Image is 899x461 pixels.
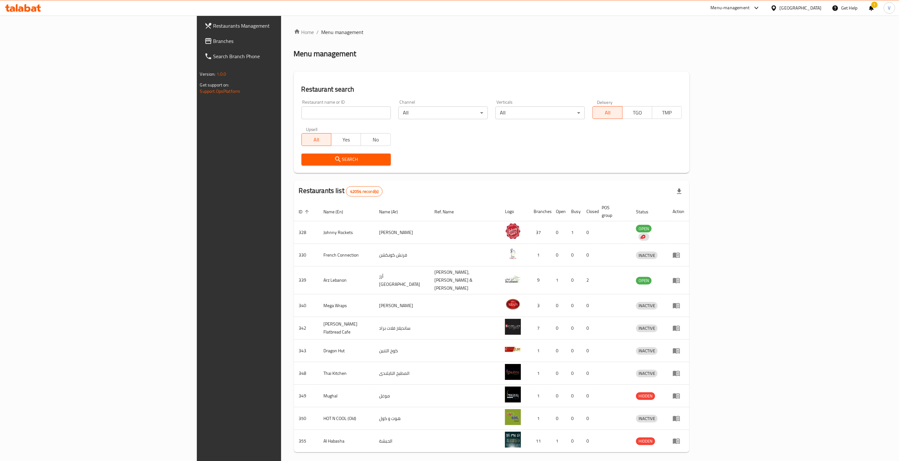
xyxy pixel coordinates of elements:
td: 0 [566,385,581,407]
td: 0 [566,430,581,452]
img: Johnny Rockets [505,223,521,239]
td: 9 [529,266,551,294]
span: INACTIVE [636,370,658,377]
span: 42054 record(s) [346,189,382,195]
td: 0 [581,317,597,340]
span: Yes [334,135,358,144]
span: No [363,135,388,144]
button: Search [301,154,391,165]
button: All [592,106,622,119]
td: [PERSON_NAME] [374,221,429,244]
div: [GEOGRAPHIC_DATA] [780,4,822,11]
span: Search [307,155,386,163]
td: 1 [529,362,551,385]
td: [PERSON_NAME] [374,294,429,317]
td: 37 [529,221,551,244]
div: Menu [673,437,684,445]
nav: breadcrumb [294,28,690,36]
td: كوخ التنين [374,340,429,362]
div: Total records count [346,186,383,196]
td: 1 [529,407,551,430]
button: TGO [622,106,652,119]
span: 1.0.0 [217,70,226,78]
th: Closed [581,202,597,221]
td: أرز [GEOGRAPHIC_DATA] [374,266,429,294]
td: 2 [581,266,597,294]
td: 0 [581,430,597,452]
td: 0 [551,244,566,266]
th: Branches [529,202,551,221]
td: 1 [551,430,566,452]
th: Open [551,202,566,221]
span: OPEN [636,277,652,284]
div: Menu-management [711,4,750,12]
td: 1 [566,221,581,244]
img: Sandella's Flatbread Cafe [505,319,521,335]
td: 0 [566,362,581,385]
span: Restaurants Management [213,22,342,30]
div: OPEN [636,277,652,285]
td: 0 [581,340,597,362]
td: الحبشة [374,430,429,452]
td: فرنش كونكشن [374,244,429,266]
td: 0 [566,244,581,266]
a: Search Branch Phone [199,49,347,64]
div: All [398,107,488,119]
div: Indicates that the vendor menu management has been moved to DH Catalog service [639,233,649,241]
td: 1 [529,340,551,362]
td: 0 [551,385,566,407]
td: 0 [581,385,597,407]
button: All [301,133,331,146]
td: 0 [566,266,581,294]
td: 1 [529,244,551,266]
img: delivery hero logo [640,234,646,240]
div: Menu [673,277,684,284]
td: 0 [566,407,581,430]
td: 0 [551,407,566,430]
td: 1 [551,266,566,294]
span: POS group [602,204,623,219]
td: 11 [529,430,551,452]
div: Menu [673,392,684,400]
div: Menu [673,251,684,259]
span: HIDDEN [636,437,655,445]
span: Get support on: [200,81,229,89]
span: OPEN [636,225,652,232]
button: No [361,133,391,146]
td: 0 [551,317,566,340]
span: TGO [625,108,650,117]
th: Busy [566,202,581,221]
div: Menu [673,347,684,354]
td: 0 [566,317,581,340]
td: سانديلاز فلات براد [374,317,429,340]
td: هوت و كول [374,407,429,430]
div: INACTIVE [636,347,658,355]
div: INACTIVE [636,251,658,259]
img: HOT N COOL (Old) [505,409,521,425]
th: Action [667,202,689,221]
div: Export file [672,184,687,199]
label: Delivery [597,100,613,104]
span: INACTIVE [636,302,658,309]
span: All [595,108,620,117]
table: enhanced table [294,202,690,452]
td: 0 [551,294,566,317]
span: INACTIVE [636,252,658,259]
th: Logo [500,202,529,221]
div: Menu [673,302,684,309]
span: INACTIVE [636,325,658,332]
input: Search for restaurant name or ID.. [301,107,391,119]
div: HIDDEN [636,392,655,400]
td: 0 [551,221,566,244]
div: Menu [673,324,684,332]
img: Thai Kitchen [505,364,521,380]
td: 0 [551,340,566,362]
td: 7 [529,317,551,340]
span: INACTIVE [636,347,658,354]
span: Ref. Name [434,208,462,216]
button: Yes [331,133,361,146]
